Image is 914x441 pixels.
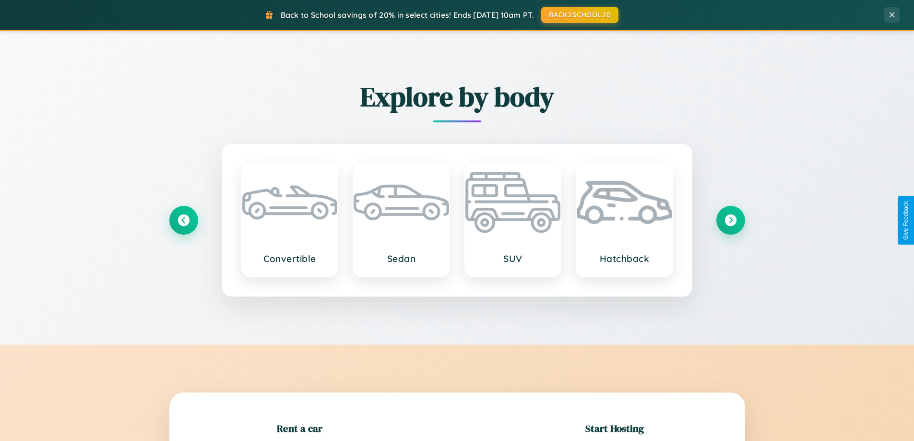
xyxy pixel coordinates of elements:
h3: SUV [475,253,551,264]
h2: Explore by body [169,78,745,115]
h2: Start Hosting [585,421,644,435]
h3: Convertible [252,253,328,264]
h3: Sedan [363,253,439,264]
h2: Rent a car [277,421,322,435]
h3: Hatchback [586,253,663,264]
button: BACK2SCHOOL20 [541,7,618,23]
span: Back to School savings of 20% in select cities! Ends [DATE] 10am PT. [281,10,534,20]
div: Give Feedback [902,201,909,240]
